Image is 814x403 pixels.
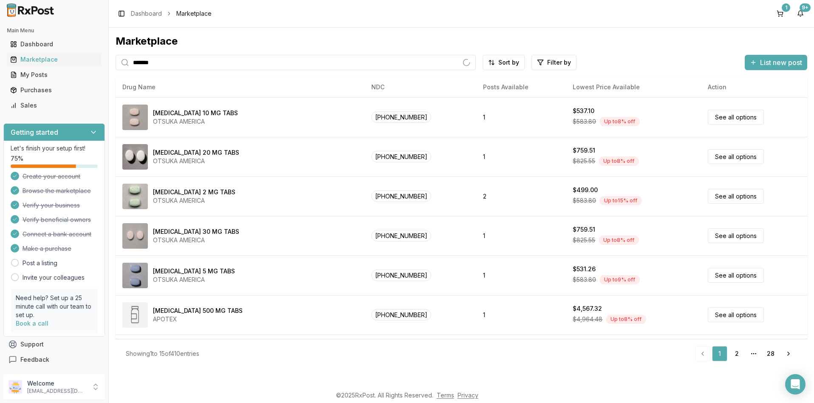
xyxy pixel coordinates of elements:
[701,77,807,97] th: Action
[573,315,602,324] span: $4,964.48
[3,53,105,66] button: Marketplace
[708,110,764,125] a: See all options
[800,3,811,12] div: 9+
[763,346,778,361] a: 28
[122,263,148,288] img: Abilify 5 MG TABS
[23,273,85,282] a: Invite your colleagues
[3,3,58,17] img: RxPost Logo
[116,77,365,97] th: Drug Name
[131,9,162,18] a: Dashboard
[27,379,86,388] p: Welcome
[606,315,646,324] div: Up to 8 % off
[10,40,98,48] div: Dashboard
[7,37,102,52] a: Dashboard
[458,392,478,399] a: Privacy
[573,236,595,244] span: $825.55
[10,101,98,110] div: Sales
[599,156,639,166] div: Up to 8 % off
[573,117,596,126] span: $583.80
[122,105,148,130] img: Abilify 10 MG TABS
[573,146,595,155] div: $759.51
[7,67,102,82] a: My Posts
[153,315,243,324] div: APOTEX
[794,7,807,20] button: 9+
[176,9,212,18] span: Marketplace
[16,294,93,319] p: Need help? Set up a 25 minute call with our team to set up.
[782,3,790,12] div: 1
[708,189,764,204] a: See all options
[745,55,807,70] button: List new post
[27,388,86,394] p: [EMAIL_ADDRESS][DOMAIN_NAME]
[573,265,596,273] div: $531.26
[573,304,602,313] div: $4,567.32
[476,216,566,255] td: 1
[371,111,431,123] span: [PHONE_NUMBER]
[7,52,102,67] a: Marketplace
[23,244,71,253] span: Make a purchase
[760,57,802,68] span: List new post
[371,309,431,321] span: [PHONE_NUMBER]
[498,58,519,67] span: Sort by
[153,188,235,196] div: [MEDICAL_DATA] 2 MG TABS
[153,227,239,236] div: [MEDICAL_DATA] 30 MG TABS
[153,196,235,205] div: OTSUKA AMERICA
[153,148,239,157] div: [MEDICAL_DATA] 20 MG TABS
[573,186,598,194] div: $499.00
[773,7,787,20] button: 1
[573,225,595,234] div: $759.51
[153,236,239,244] div: OTSUKA AMERICA
[116,34,807,48] div: Marketplace
[3,337,105,352] button: Support
[476,295,566,335] td: 1
[122,144,148,170] img: Abilify 20 MG TABS
[3,37,105,51] button: Dashboard
[20,355,49,364] span: Feedback
[7,27,102,34] h2: Main Menu
[573,157,595,165] span: $825.55
[11,127,58,137] h3: Getting started
[573,107,594,115] div: $537.10
[745,59,807,68] a: List new post
[371,190,431,202] span: [PHONE_NUMBER]
[153,157,239,165] div: OTSUKA AMERICA
[599,236,639,245] div: Up to 8 % off
[708,228,764,243] a: See all options
[437,392,454,399] a: Terms
[371,270,431,281] span: [PHONE_NUMBER]
[573,275,596,284] span: $583.80
[3,352,105,367] button: Feedback
[23,230,91,238] span: Connect a bank account
[11,144,98,153] p: Let's finish your setup first!
[371,151,431,162] span: [PHONE_NUMBER]
[476,335,566,374] td: 3
[712,346,727,361] a: 1
[126,349,199,358] div: Showing 1 to 15 of 410 entries
[573,196,596,205] span: $583.80
[729,346,744,361] a: 2
[531,55,577,70] button: Filter by
[547,58,571,67] span: Filter by
[7,82,102,98] a: Purchases
[483,55,525,70] button: Sort by
[3,68,105,82] button: My Posts
[566,77,701,97] th: Lowest Price Available
[153,267,235,275] div: [MEDICAL_DATA] 5 MG TABS
[7,98,102,113] a: Sales
[153,109,238,117] div: [MEDICAL_DATA] 10 MG TABS
[476,137,566,176] td: 1
[780,346,797,361] a: Go to next page
[3,99,105,112] button: Sales
[476,176,566,216] td: 2
[10,55,98,64] div: Marketplace
[599,275,640,284] div: Up to 9 % off
[599,117,640,126] div: Up to 8 % off
[23,216,91,224] span: Verify beneficial owners
[708,149,764,164] a: See all options
[785,374,806,394] div: Open Intercom Messenger
[122,302,148,328] img: Abiraterone Acetate 500 MG TABS
[11,154,23,163] span: 75 %
[23,259,57,267] a: Post a listing
[708,268,764,283] a: See all options
[10,86,98,94] div: Purchases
